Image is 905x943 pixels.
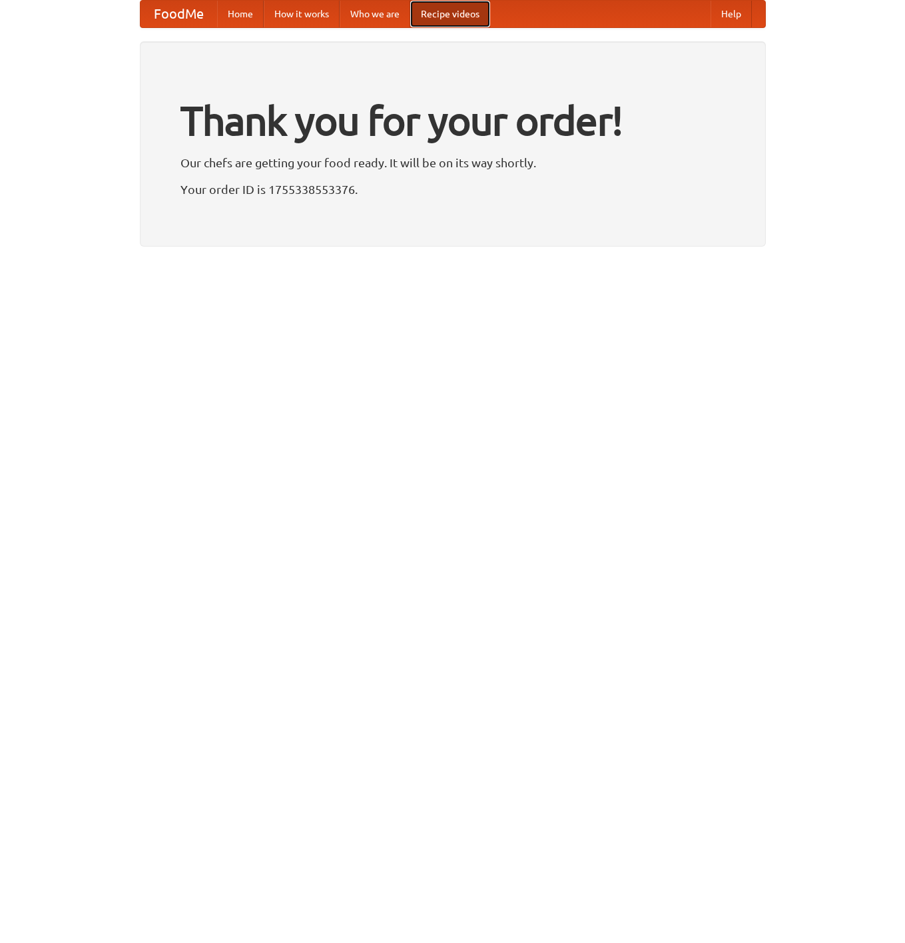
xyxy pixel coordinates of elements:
[711,1,752,27] a: Help
[180,89,725,153] h1: Thank you for your order!
[180,153,725,173] p: Our chefs are getting your food ready. It will be on its way shortly.
[180,179,725,199] p: Your order ID is 1755338553376.
[217,1,264,27] a: Home
[141,1,217,27] a: FoodMe
[410,1,490,27] a: Recipe videos
[264,1,340,27] a: How it works
[340,1,410,27] a: Who we are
